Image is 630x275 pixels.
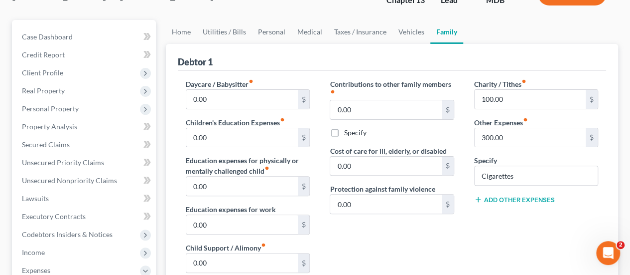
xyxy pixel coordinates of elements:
div: $ [442,100,454,119]
input: -- [186,177,297,196]
input: -- [186,128,297,147]
div: $ [586,128,598,147]
a: Vehicles [392,20,430,44]
label: Other Expenses [474,117,528,128]
i: fiber_manual_record [330,89,335,94]
a: Secured Claims [14,136,156,154]
span: Expenses [22,266,50,275]
div: $ [298,254,310,273]
label: Protection against family violence [330,184,435,194]
a: Personal [252,20,291,44]
a: Utilities / Bills [197,20,252,44]
i: fiber_manual_record [523,117,528,122]
input: Specify... [475,166,598,185]
label: Education expenses for work [186,204,276,215]
a: Unsecured Nonpriority Claims [14,172,156,190]
span: Case Dashboard [22,32,73,41]
label: Education expenses for physically or mentally challenged child [186,155,310,176]
span: 2 [617,241,625,249]
a: Unsecured Priority Claims [14,154,156,172]
div: $ [298,128,310,147]
div: Debtor 1 [178,56,213,68]
input: -- [186,254,297,273]
i: fiber_manual_record [261,243,266,248]
span: Unsecured Priority Claims [22,158,104,167]
div: $ [586,90,598,109]
span: Executory Contracts [22,212,86,221]
a: Lawsuits [14,190,156,208]
a: Home [166,20,197,44]
span: Unsecured Nonpriority Claims [22,176,117,185]
div: $ [442,195,454,214]
div: $ [298,177,310,196]
span: Lawsuits [22,194,49,203]
label: Children's Education Expenses [186,117,285,128]
span: Codebtors Insiders & Notices [22,230,113,239]
i: fiber_manual_record [249,79,253,84]
a: Family [430,20,463,44]
a: Credit Report [14,46,156,64]
input: -- [186,90,297,109]
label: Specify [344,128,366,138]
span: Income [22,248,45,257]
span: Property Analysis [22,122,77,131]
span: Client Profile [22,68,63,77]
label: Charity / Tithes [474,79,526,89]
label: Specify [474,155,497,166]
a: Executory Contracts [14,208,156,226]
input: -- [475,128,586,147]
div: $ [298,215,310,234]
div: $ [298,90,310,109]
input: -- [475,90,586,109]
i: fiber_manual_record [264,166,269,171]
i: fiber_manual_record [521,79,526,84]
a: Property Analysis [14,118,156,136]
span: Real Property [22,86,65,95]
div: $ [442,157,454,176]
label: Daycare / Babysitter [186,79,253,89]
label: Child Support / Alimony [186,243,266,253]
label: Contributions to other family members [330,79,454,100]
span: Secured Claims [22,140,70,149]
a: Case Dashboard [14,28,156,46]
span: Personal Property [22,104,79,113]
input: -- [330,157,441,176]
a: Medical [291,20,328,44]
input: -- [186,215,297,234]
i: fiber_manual_record [280,117,285,122]
span: Credit Report [22,50,65,59]
input: -- [330,100,441,119]
a: Taxes / Insurance [328,20,392,44]
button: Add Other Expenses [474,196,555,204]
label: Cost of care for ill, elderly, or disabled [330,146,446,156]
iframe: Intercom live chat [596,241,620,265]
input: -- [330,195,441,214]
